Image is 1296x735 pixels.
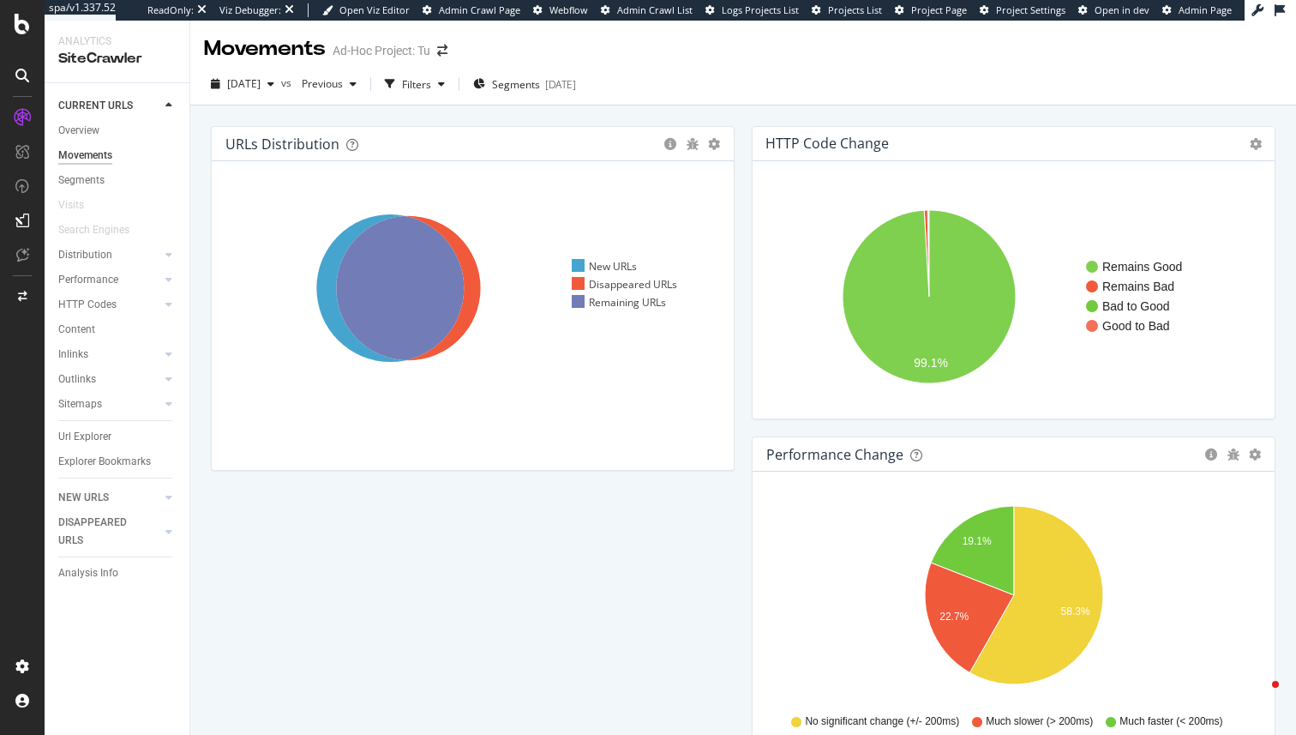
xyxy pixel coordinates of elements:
div: Analysis Info [58,564,118,582]
button: Previous [295,70,363,98]
text: Bad to Good [1102,299,1170,313]
a: Admin Page [1162,3,1232,17]
div: arrow-right-arrow-left [437,45,447,57]
span: Admin Crawl List [617,3,693,16]
div: Outlinks [58,371,96,389]
button: Segments[DATE] [466,70,583,98]
text: Remains Bad [1102,280,1174,293]
div: circle-info [1204,449,1218,461]
div: Disappeared URLs [572,277,677,292]
div: Inlinks [58,346,88,364]
div: SiteCrawler [58,49,176,69]
a: DISAPPEARED URLS [58,514,160,550]
span: Segments [492,77,540,92]
a: Admin Crawl List [601,3,693,17]
span: vs [281,75,295,90]
div: New URLs [572,259,637,274]
div: CURRENT URLS [58,97,133,115]
a: Open Viz Editor [322,3,410,17]
a: Search Engines [58,221,147,239]
a: Inlinks [58,346,160,364]
div: Remaining URLs [572,295,666,310]
a: CURRENT URLS [58,97,160,115]
div: Explorer Bookmarks [58,453,151,471]
div: Movements [204,34,326,63]
div: bug [686,138,699,150]
div: Performance [58,271,118,289]
div: Segments [58,172,105,190]
div: Viz Debugger: [219,3,281,17]
span: No significant change (+/- 200ms) [805,714,959,729]
div: Visits [58,196,84,214]
div: Movements [58,147,112,165]
span: Open Viz Editor [339,3,410,16]
a: Segments [58,172,177,190]
span: Project Settings [996,3,1065,16]
a: Movements [58,147,177,165]
div: Sitemaps [58,395,102,413]
div: [DATE] [545,77,576,92]
text: 58.3% [1061,605,1090,618]
a: NEW URLS [58,489,160,507]
div: bug [1227,449,1240,461]
div: URLs Distribution [225,136,339,153]
text: Good to Bad [1102,319,1170,333]
div: Ad-Hoc Project: Tu [333,42,430,59]
a: HTTP Codes [58,296,160,314]
a: Visits [58,196,101,214]
span: Open in dev [1095,3,1149,16]
text: 99.1% [914,356,948,370]
a: Project Settings [980,3,1065,17]
div: Filters [402,77,431,92]
text: Remains Good [1102,260,1182,274]
span: Previous [295,76,343,91]
div: Overview [58,122,99,140]
svg: A chart. [766,189,1261,405]
a: Url Explorer [58,428,177,446]
span: Project Page [911,3,967,16]
div: Content [58,321,95,339]
a: Projects List [812,3,882,17]
span: 2025 Oct. 1st [227,76,261,91]
a: Performance [58,271,160,289]
a: Project Page [895,3,967,17]
a: Admin Crawl Page [423,3,520,17]
span: Admin Crawl Page [439,3,520,16]
text: 19.1% [963,535,992,547]
button: Filters [378,70,452,98]
span: Admin Page [1179,3,1232,16]
div: gear [708,138,720,150]
div: HTTP Codes [58,296,117,314]
div: gear [1249,449,1261,461]
div: Url Explorer [58,428,111,446]
div: NEW URLS [58,489,109,507]
a: Sitemaps [58,395,160,413]
iframe: Intercom live chat [1238,677,1279,718]
a: Analysis Info [58,564,177,582]
span: Logs Projects List [722,3,799,16]
div: ReadOnly: [147,3,194,17]
span: Projects List [828,3,882,16]
div: Performance Change [766,446,903,463]
a: Distribution [58,246,160,264]
h4: HTTP Code Change [765,132,889,155]
a: Explorer Bookmarks [58,453,177,471]
span: Much faster (< 200ms) [1119,714,1222,729]
div: circle-info [663,138,677,150]
i: Options [1250,138,1262,150]
a: Open in dev [1078,3,1149,17]
div: Distribution [58,246,112,264]
a: Overview [58,122,177,140]
a: Content [58,321,177,339]
div: Analytics [58,34,176,49]
div: Search Engines [58,221,129,239]
a: Webflow [533,3,588,17]
span: Webflow [549,3,588,16]
button: [DATE] [204,70,281,98]
svg: A chart. [766,499,1261,698]
span: Much slower (> 200ms) [986,714,1093,729]
div: DISAPPEARED URLS [58,514,145,550]
a: Logs Projects List [705,3,799,17]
